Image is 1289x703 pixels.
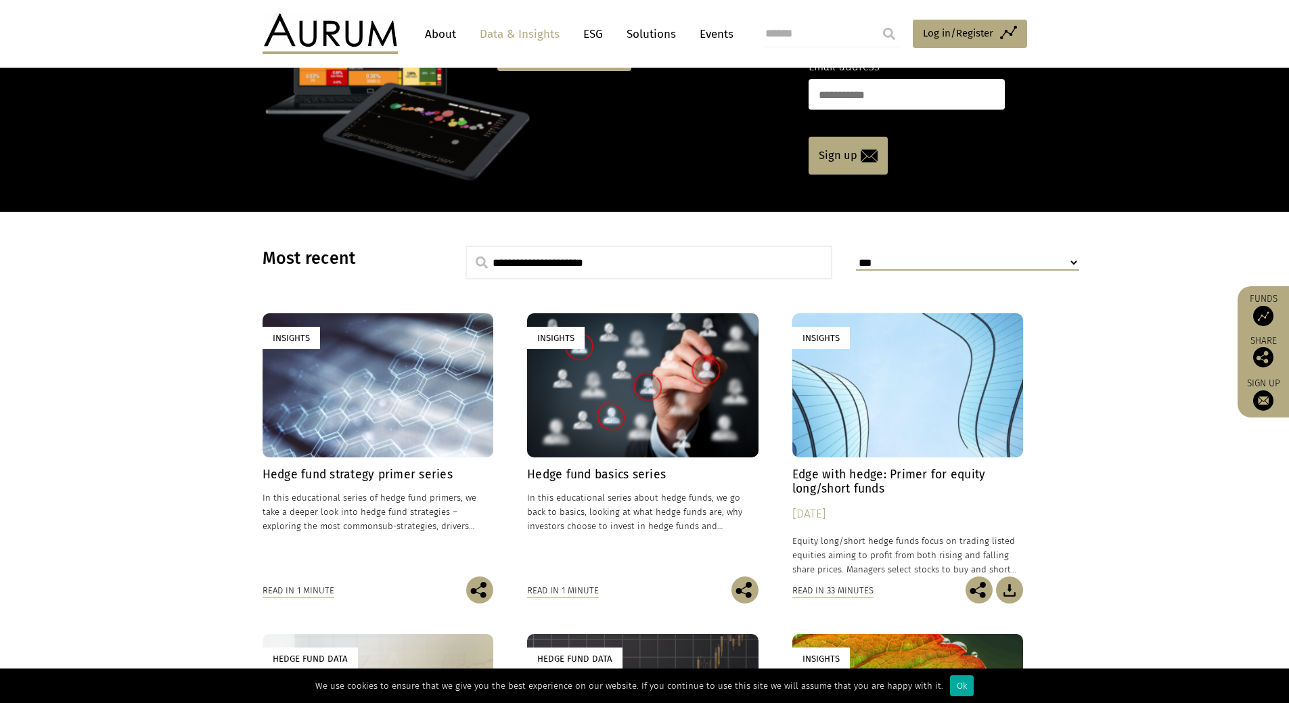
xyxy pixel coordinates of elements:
span: sub-strategies [378,521,436,531]
a: ESG [576,22,610,47]
div: Insights [792,648,850,670]
img: search.svg [476,256,488,269]
div: Insights [792,327,850,349]
img: Sign up to our newsletter [1253,390,1273,411]
p: In this educational series of hedge fund primers, we take a deeper look into hedge fund strategie... [263,491,494,533]
a: Sign up [1244,378,1282,411]
div: [DATE] [792,505,1024,524]
img: Aurum [263,14,398,54]
a: Sign up [809,137,888,175]
img: email-icon [861,150,878,162]
img: Download Article [996,576,1023,604]
a: Insights Hedge fund basics series In this educational series about hedge funds, we go back to bas... [527,313,759,576]
p: Equity long/short hedge funds focus on trading listed equities aiming to profit from both rising ... [792,534,1024,576]
a: Insights Edge with hedge: Primer for equity long/short funds [DATE] Equity long/short hedge funds... [792,313,1024,576]
div: Read in 33 minutes [792,583,874,598]
h3: Most recent [263,248,432,269]
a: Funds [1244,293,1282,326]
img: Access Funds [1253,306,1273,326]
p: In this educational series about hedge funds, we go back to basics, looking at what hedge funds a... [527,491,759,533]
div: Share [1244,336,1282,367]
a: Data & Insights [473,22,566,47]
a: Solutions [620,22,683,47]
div: Hedge Fund Data [263,648,358,670]
div: Read in 1 minute [263,583,334,598]
a: Events [693,22,733,47]
a: Log in/Register [913,20,1027,48]
h4: Hedge fund strategy primer series [263,468,494,482]
input: Submit [876,20,903,47]
h4: Hedge fund basics series [527,468,759,482]
div: Hedge Fund Data [527,648,623,670]
div: Ok [950,675,974,696]
img: Share this post [466,576,493,604]
span: Log in/Register [923,25,993,41]
a: About [418,22,463,47]
img: Share this post [1253,347,1273,367]
img: Share this post [966,576,993,604]
div: Insights [263,327,320,349]
a: Insights Hedge fund strategy primer series In this educational series of hedge fund primers, we t... [263,313,494,576]
img: Share this post [731,576,759,604]
div: Read in 1 minute [527,583,599,598]
div: Insights [527,327,585,349]
h4: Edge with hedge: Primer for equity long/short funds [792,468,1024,496]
